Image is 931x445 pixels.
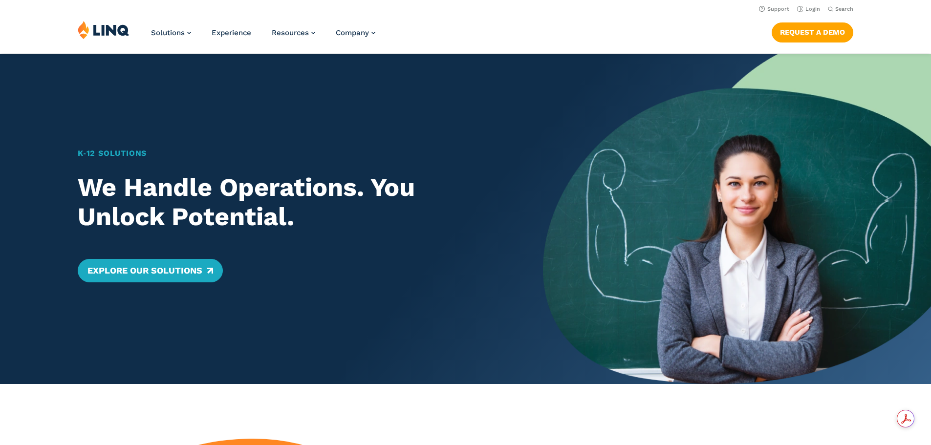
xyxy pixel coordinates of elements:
[212,28,251,37] a: Experience
[272,28,315,37] a: Resources
[78,259,223,282] a: Explore Our Solutions
[835,6,853,12] span: Search
[151,21,375,53] nav: Primary Navigation
[797,6,820,12] a: Login
[772,22,853,42] a: Request a Demo
[772,21,853,42] nav: Button Navigation
[828,5,853,13] button: Open Search Bar
[78,173,505,232] h2: We Handle Operations. You Unlock Potential.
[78,21,130,39] img: LINQ | K‑12 Software
[543,54,931,384] img: Home Banner
[151,28,191,37] a: Solutions
[151,28,185,37] span: Solutions
[336,28,369,37] span: Company
[759,6,789,12] a: Support
[336,28,375,37] a: Company
[78,148,505,159] h1: K‑12 Solutions
[272,28,309,37] span: Resources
